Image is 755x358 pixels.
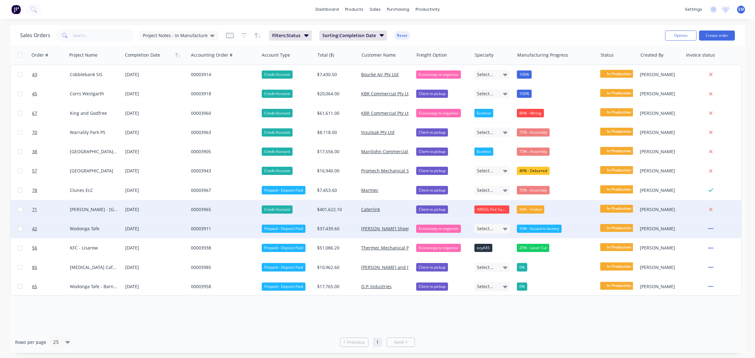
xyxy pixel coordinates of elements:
[517,148,550,156] div: 75% - Assembly
[262,186,305,194] div: Prepaid - Deposit Paid
[373,338,382,347] a: Page 1 is your current page
[640,110,679,116] div: [PERSON_NAME]
[32,258,70,277] a: 85
[640,91,679,97] div: [PERSON_NAME]
[32,187,37,193] span: 78
[32,84,70,103] a: 45
[262,90,293,98] div: Credit Account
[191,226,254,232] div: 00003911
[361,264,476,270] a: [PERSON_NAME] and [PERSON_NAME] Contracting P.L.
[191,110,254,116] div: 00003960
[412,5,443,14] div: productivity
[474,244,492,252] div: ezyAXS
[32,104,70,123] a: 67
[600,224,638,232] span: In Production
[125,244,186,252] div: [DATE]
[70,110,118,116] div: King and Godfree
[517,225,562,233] div: 10% - Issued to factory
[416,244,461,252] div: Ecocanopy to organise
[477,168,493,174] span: Select...
[640,226,679,232] div: [PERSON_NAME]
[262,225,305,233] div: Prepaid - Deposit Paid
[517,186,550,194] div: 75% - Assembly
[600,128,638,136] span: In Production
[416,128,448,137] div: Client to pickup
[32,71,37,78] span: 43
[600,205,638,213] span: In Production
[32,245,37,251] span: 56
[686,52,715,58] div: Invoice status
[317,187,354,193] div: $7,453.60
[262,282,305,291] div: Prepaid - Deposit Paid
[15,339,46,345] span: Rows per page
[73,29,134,42] input: Search...
[416,263,448,271] div: Client to pickup
[517,244,549,252] div: 25% - Laser Cut
[125,148,186,156] div: [DATE]
[125,186,186,194] div: [DATE]
[70,283,118,290] div: Wodonga Tafe - Barnawartha
[32,226,37,232] span: 42
[32,277,70,296] a: 65
[640,71,679,78] div: [PERSON_NAME]
[361,71,399,77] a: Bourke Air Pty Ltd
[477,187,493,193] span: Select...
[317,52,334,58] div: Total ($)
[477,264,493,271] span: Select...
[361,283,392,289] a: O.P. Industries
[70,168,118,174] div: [GEOGRAPHIC_DATA]
[517,90,532,98] div: 100%
[394,31,410,40] button: Reset
[317,148,354,155] div: $17,556.00
[517,128,550,137] div: 75% - Assembly
[361,52,396,58] div: Customer Name
[600,185,638,193] span: In Production
[640,52,663,58] div: Created By
[361,226,424,232] a: [PERSON_NAME] Sheetmetals
[517,205,544,214] div: 50% - Folded
[191,245,254,251] div: 00003938
[474,148,493,156] div: Ecomist
[322,32,376,39] span: Sorting: Completion Date
[125,205,186,213] div: [DATE]
[738,7,744,12] span: EM
[191,283,254,290] div: 00003958
[317,91,354,97] div: $20,064.00
[262,128,293,137] div: Credit Account
[517,70,532,79] div: 100%
[32,206,37,213] span: 71
[20,32,50,38] h1: Sales Orders
[317,206,354,213] div: $401,622.10
[70,148,118,155] div: [GEOGRAPHIC_DATA][PERSON_NAME]
[384,5,412,14] div: purchasing
[191,129,254,136] div: 00003963
[682,5,705,14] div: settings
[601,52,614,58] div: Status
[32,181,70,200] a: 78
[32,91,37,97] span: 45
[640,283,679,290] div: [PERSON_NAME]
[600,147,638,155] span: In Production
[416,90,448,98] div: Client to pickup
[416,186,448,194] div: Client to pickup
[600,262,638,270] span: In Production
[317,129,354,136] div: $8,118.00
[517,167,550,175] div: 40% - Deburred
[361,168,424,174] a: Promech Mechanical Services
[477,91,493,97] span: Select...
[317,71,354,78] div: $7,430.50
[361,129,394,135] a: Insulpak Pty Ltd
[70,71,118,78] div: Cobblebank SIS
[70,187,118,193] div: Clunes ELC
[338,338,417,347] ul: Pagination
[125,90,186,98] div: [DATE]
[70,245,118,251] div: KFC - Lisarow
[191,168,254,174] div: 00003943
[477,283,493,290] span: Select...
[475,52,494,58] div: Specialty
[70,206,118,213] div: [PERSON_NAME] - [GEOGRAPHIC_DATA]
[640,168,679,174] div: [PERSON_NAME]
[32,142,70,161] a: 38
[32,123,70,142] a: 70
[262,205,293,214] div: Credit Account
